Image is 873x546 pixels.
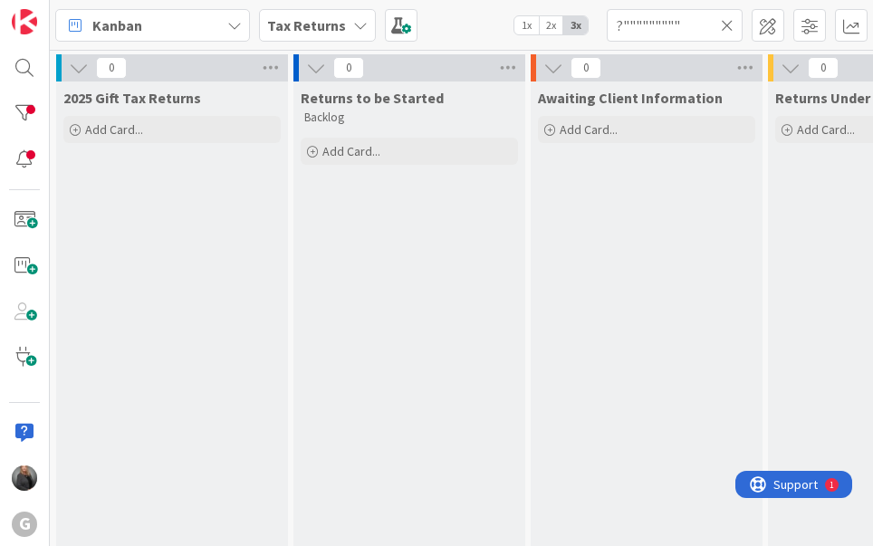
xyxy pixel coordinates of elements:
div: 1 [94,7,99,22]
input: Quick Filter... [607,9,743,42]
div: G [12,512,37,537]
span: 0 [96,57,127,79]
span: Add Card... [797,121,855,138]
span: 2x [539,16,563,34]
p: Backlog [304,110,514,125]
span: 3x [563,16,588,34]
span: Add Card... [322,143,380,159]
span: 0 [571,57,601,79]
span: Add Card... [85,121,143,138]
span: 2025 Gift Tax Returns [63,89,201,107]
span: 1x [514,16,539,34]
span: 0 [808,57,839,79]
b: Tax Returns [267,16,346,34]
span: Kanban [92,14,142,36]
span: 0 [333,57,364,79]
span: Add Card... [560,121,618,138]
span: Awaiting Client Information [538,89,723,107]
span: Returns to be Started [301,89,444,107]
img: BS [12,465,37,491]
img: Visit kanbanzone.com [12,9,37,34]
span: Support [38,3,82,24]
